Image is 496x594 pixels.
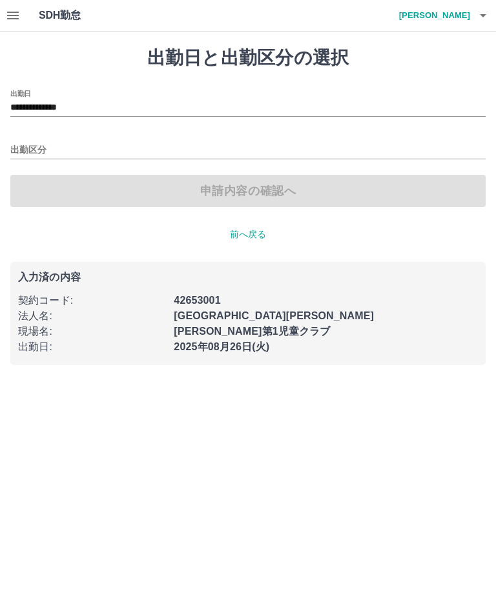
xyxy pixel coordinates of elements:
[174,310,374,321] b: [GEOGRAPHIC_DATA][PERSON_NAME]
[18,272,478,282] p: 入力済の内容
[10,47,486,69] h1: 出勤日と出勤区分の選択
[174,341,269,352] b: 2025年08月26日(火)
[174,295,220,306] b: 42653001
[174,326,330,337] b: [PERSON_NAME]第1児童クラブ
[18,308,166,324] p: 法人名 :
[18,293,166,308] p: 契約コード :
[18,324,166,339] p: 現場名 :
[18,339,166,355] p: 出勤日 :
[10,88,31,98] label: 出勤日
[10,228,486,241] p: 前へ戻る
